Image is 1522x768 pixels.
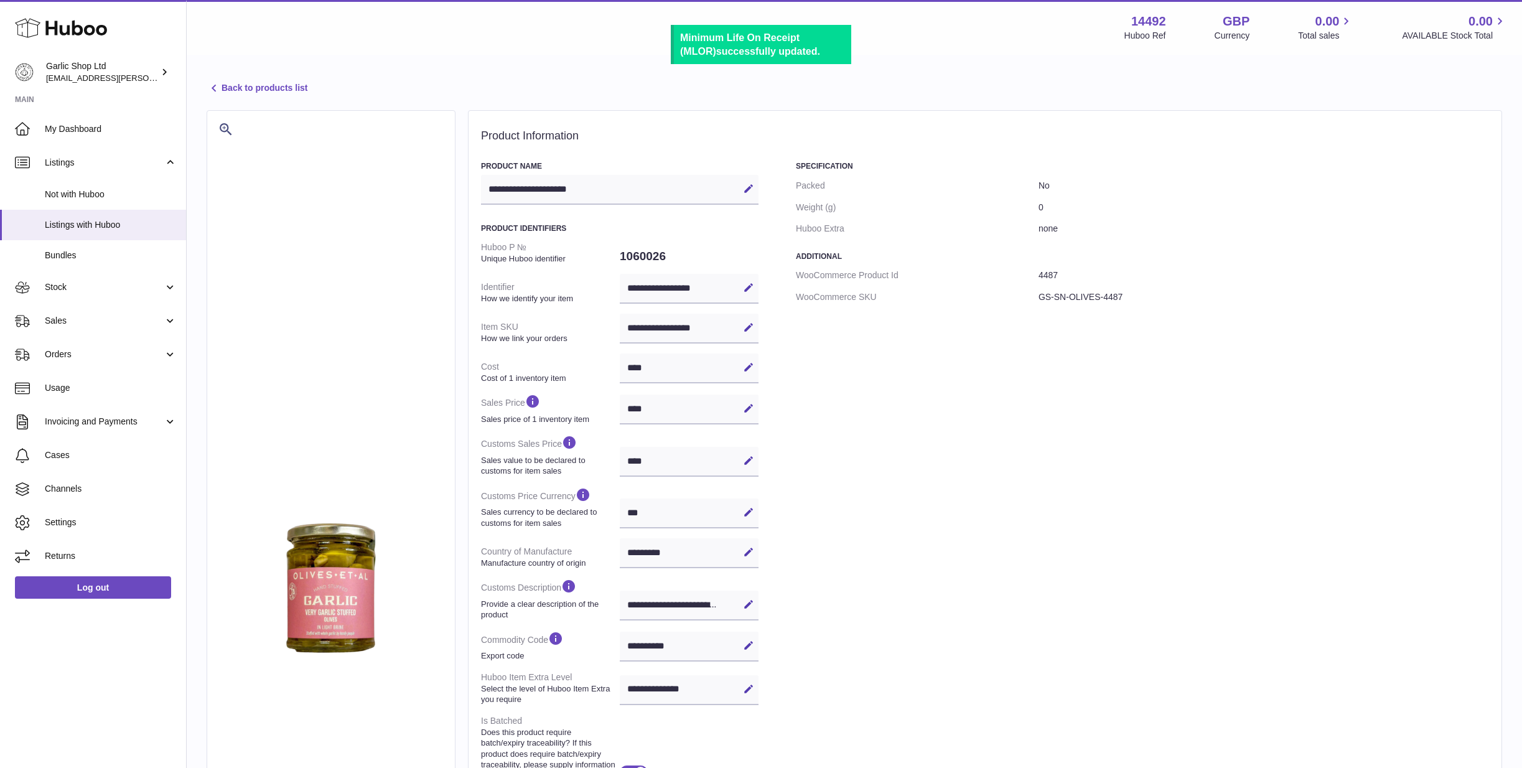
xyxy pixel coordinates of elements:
dt: Customs Description [481,573,620,625]
dd: 4487 [1039,265,1489,286]
a: Log out [15,576,171,599]
span: Bundles [45,250,177,261]
strong: Sales price of 1 inventory item [481,414,617,425]
strong: GBP [1223,13,1249,30]
strong: Sales currency to be declared to customs for item sales [481,507,617,528]
strong: 14492 [1131,13,1166,30]
dt: Customs Price Currency [481,482,620,533]
span: Cases [45,449,177,461]
span: My Dashboard [45,123,177,135]
dd: none [1039,218,1489,240]
div: Garlic Shop Ltd [46,60,158,84]
dt: Sales Price [481,388,620,429]
dt: Country of Manufacture [481,541,620,573]
img: alec.veit@garlicshop.co.uk [15,63,34,82]
h3: Product Name [481,161,759,171]
dd: GS-SN-OLIVES-4487 [1039,286,1489,308]
a: Back to products list [207,81,307,96]
h3: Additional [796,251,1489,261]
dt: Packed [796,175,1039,197]
div: Huboo Ref [1124,30,1166,42]
strong: Export code [481,650,617,662]
strong: Manufacture country of origin [481,558,617,569]
div: successfully updated. [680,31,845,58]
a: 0.00 AVAILABLE Stock Total [1402,13,1507,42]
dt: Huboo Item Extra Level [481,667,620,710]
dt: Huboo P № [481,236,620,269]
span: Orders [45,349,164,360]
span: [EMAIL_ADDRESS][PERSON_NAME][DOMAIN_NAME] [46,73,250,83]
h3: Specification [796,161,1489,171]
span: 0.00 [1315,13,1340,30]
span: Invoicing and Payments [45,416,164,428]
dd: 1060026 [620,243,759,269]
strong: How we link your orders [481,333,617,344]
strong: How we identify your item [481,293,617,304]
dt: Cost [481,356,620,388]
span: Sales [45,315,164,327]
strong: Cost of 1 inventory item [481,373,617,384]
h2: Product Information [481,129,1489,143]
strong: Sales value to be declared to customs for item sales [481,455,617,477]
dt: Weight (g) [796,197,1039,218]
dt: Identifier [481,276,620,309]
span: Total sales [1298,30,1353,42]
h3: Product Identifiers [481,223,759,233]
span: Channels [45,483,177,495]
span: AVAILABLE Stock Total [1402,30,1507,42]
a: 0.00 Total sales [1298,13,1353,42]
span: Usage [45,382,177,394]
dd: No [1039,175,1489,197]
span: Returns [45,550,177,562]
dt: Item SKU [481,316,620,349]
strong: Select the level of Huboo Item Extra you require [481,683,617,705]
dt: Customs Sales Price [481,429,620,481]
span: Settings [45,517,177,528]
span: Listings [45,157,164,169]
dt: WooCommerce Product Id [796,265,1039,286]
span: 0.00 [1468,13,1493,30]
strong: Unique Huboo identifier [481,253,617,265]
span: Not with Huboo [45,189,177,200]
div: Currency [1215,30,1250,42]
span: Listings with Huboo [45,219,177,231]
strong: Provide a clear description of the product [481,599,617,620]
dt: Commodity Code [481,625,620,667]
b: Minimum Life On Receipt (MLOR) [680,32,800,57]
dt: Huboo Extra [796,218,1039,240]
dd: 0 [1039,197,1489,218]
img: Garlic-Olives-1.png [220,510,442,670]
span: Stock [45,281,164,293]
dt: WooCommerce SKU [796,286,1039,308]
